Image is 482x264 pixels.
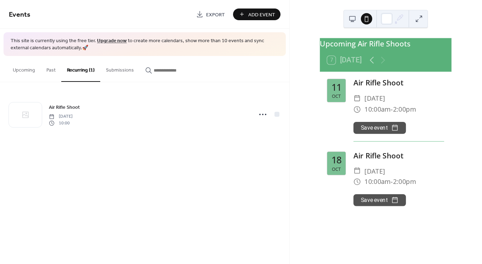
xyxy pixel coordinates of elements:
[41,56,61,81] button: Past
[364,93,385,104] span: [DATE]
[364,165,385,176] span: [DATE]
[353,176,361,187] div: ​
[332,94,341,99] div: Oct
[353,150,444,161] div: Air Rifle Shoot
[49,104,80,111] span: Air Rifle Shoot
[49,103,80,111] a: Air Rifle Shoot
[320,38,452,49] div: Upcoming Air Rifle Shoots
[364,104,391,115] span: 10:00am
[391,104,393,115] span: -
[353,77,444,88] div: Air Rifle Shoot
[353,165,361,176] div: ​
[393,176,416,187] span: 2:00pm
[332,166,341,171] div: Oct
[11,38,279,51] span: This site is currently using the free tier. to create more calendars, show more than 10 events an...
[206,11,225,18] span: Export
[391,176,393,187] span: -
[353,93,361,104] div: ​
[353,194,406,206] button: Save event
[233,9,280,20] button: Add Event
[353,122,406,134] button: Save event
[7,56,41,81] button: Upcoming
[49,120,73,126] span: 10:00
[97,36,127,46] a: Upgrade now
[248,11,275,18] span: Add Event
[191,9,230,20] a: Export
[364,176,391,187] span: 10:00am
[9,8,30,22] span: Events
[393,104,416,115] span: 2:00pm
[331,83,342,92] div: 11
[61,56,100,82] button: Recurring (1)
[49,113,73,120] span: [DATE]
[353,104,361,115] div: ​
[331,155,342,164] div: 18
[100,56,140,81] button: Submissions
